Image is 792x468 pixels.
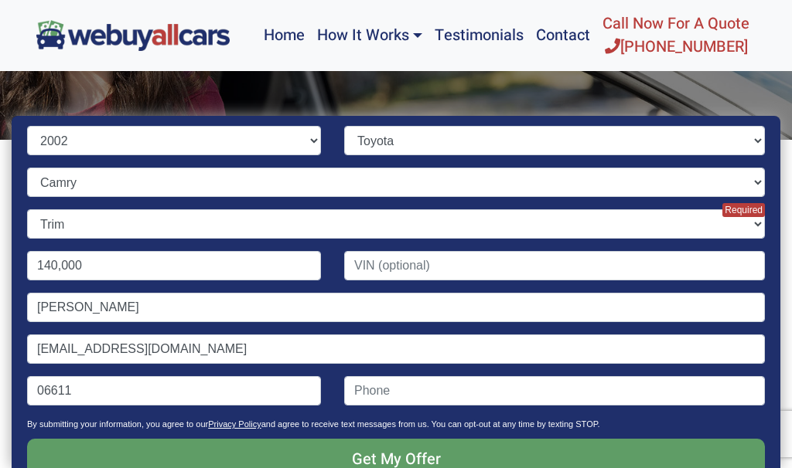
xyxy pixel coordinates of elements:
[27,418,765,439] p: By submitting your information, you agree to our and agree to receive text messages from us. You ...
[27,334,765,364] input: Email
[27,376,321,405] input: Zip code
[530,6,596,65] a: Contact
[722,203,765,217] span: Required
[208,419,261,429] a: Privacy Policy
[344,251,765,280] input: VIN (optional)
[27,293,765,322] input: Name
[258,6,311,65] a: Home
[344,376,765,405] input: Phone
[27,251,321,280] input: Mileage
[36,20,230,50] img: We Buy All Cars in NJ logo
[311,6,428,65] a: How It Works
[428,6,530,65] a: Testimonials
[596,6,756,65] a: Call Now For A Quote[PHONE_NUMBER]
